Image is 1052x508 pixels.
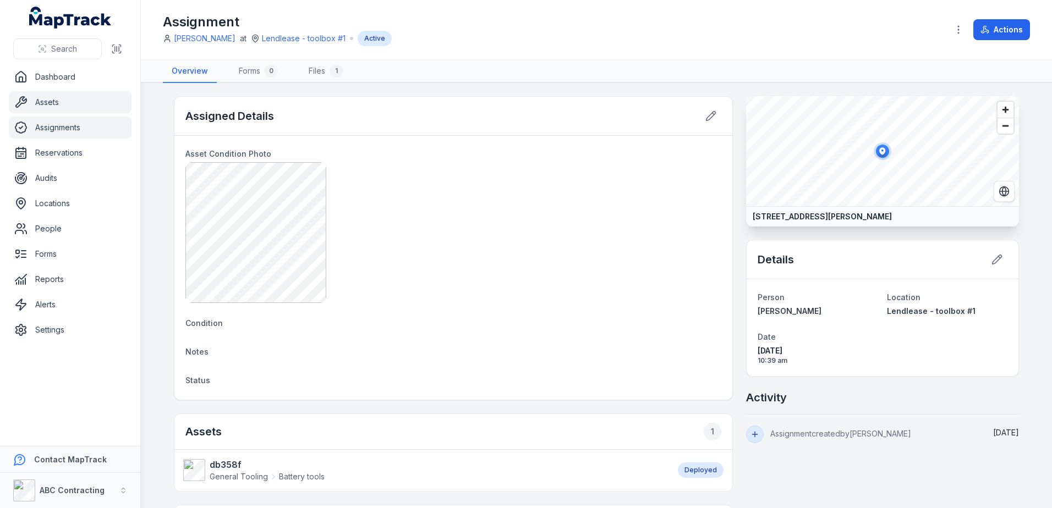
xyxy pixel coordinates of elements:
a: Locations [9,192,131,214]
span: Lendlease - toolbox #1 [887,306,976,316]
span: General Tooling [210,471,268,482]
div: Active [358,31,392,46]
a: [PERSON_NAME] [758,306,878,317]
span: Asset Condition Photo [185,149,271,158]
strong: ABC Contracting [40,485,105,495]
time: 08/09/2025, 10:39:05 am [993,428,1019,437]
a: db358fGeneral ToolingBattery tools [183,458,667,482]
div: 1 [704,423,721,440]
a: Lendlease - toolbox #1 [262,33,346,44]
a: Files1 [300,60,352,83]
a: People [9,218,131,240]
a: Lendlease - toolbox #1 [887,306,1007,317]
span: Date [758,332,776,341]
a: Reports [9,268,131,290]
h2: Activity [746,390,787,405]
div: 0 [265,64,278,78]
strong: db358f [210,458,325,471]
span: Status [185,376,210,385]
span: Search [51,43,77,54]
span: Location [887,292,920,302]
span: Person [758,292,785,302]
a: Alerts [9,294,131,316]
h2: Assigned Details [185,108,274,124]
button: Search [13,38,102,59]
a: [PERSON_NAME] [174,33,235,44]
h2: Assets [185,423,721,440]
span: Notes [185,347,209,356]
a: Overview [163,60,217,83]
a: Reservations [9,142,131,164]
span: Battery tools [279,471,325,482]
strong: [STREET_ADDRESS][PERSON_NAME] [753,211,892,222]
span: Assignment created by [PERSON_NAME] [770,429,911,438]
a: Forms [9,243,131,265]
div: 1 [330,64,343,78]
h1: Assignment [163,13,392,31]
span: Condition [185,318,223,328]
div: Deployed [678,462,724,478]
button: Actions [973,19,1030,40]
a: MapTrack [29,7,112,29]
span: [DATE] [758,345,878,356]
a: Audits [9,167,131,189]
a: Assets [9,91,131,113]
span: at [240,33,246,44]
a: Settings [9,319,131,341]
h2: Details [758,252,794,267]
a: Dashboard [9,66,131,88]
canvas: Map [746,96,1019,206]
time: 08/09/2025, 10:39:05 am [758,345,878,365]
button: Zoom out [998,118,1013,134]
span: [DATE] [993,428,1019,437]
button: Zoom in [998,102,1013,118]
a: Assignments [9,117,131,139]
a: Forms0 [230,60,287,83]
strong: Contact MapTrack [34,455,107,464]
span: 10:39 am [758,356,878,365]
button: Switch to Satellite View [994,181,1015,202]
